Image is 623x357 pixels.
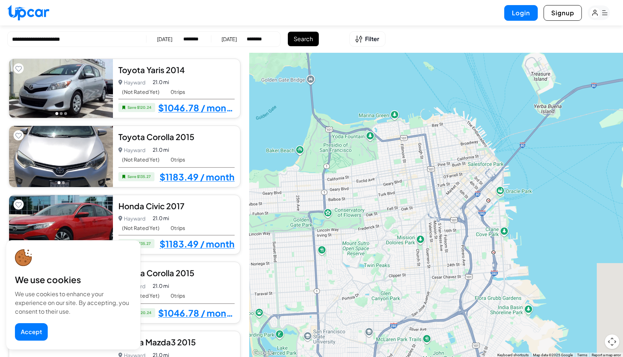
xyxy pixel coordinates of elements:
[122,89,160,95] span: (Not Rated Yet)
[160,239,235,249] a: $1183.49 / month
[118,77,145,87] p: Hayward
[153,282,169,290] span: 21.0 mi
[160,172,235,182] a: $1183.49 / month
[222,35,237,43] div: [DATE]
[157,35,172,43] div: [DATE]
[55,112,58,115] button: Go to photo 1
[62,181,65,184] button: Go to photo 2
[122,293,160,299] span: (Not Rated Yet)
[171,225,185,231] span: 0 trips
[504,5,538,21] button: Login
[118,201,235,211] div: Honda Civic 2017
[118,103,155,112] span: Save $ 120.24
[158,103,235,112] a: $1046.78 / month
[171,156,185,163] span: 0 trips
[118,239,154,248] span: Save $ 135.27
[365,35,379,43] span: Filter
[118,64,235,75] div: Toyota Yaris 2014
[13,199,24,210] button: Add to favorites
[153,146,169,154] span: 21.0 mi
[118,145,145,155] p: Hayward
[13,63,24,74] button: Add to favorites
[118,213,145,223] p: Hayward
[605,334,619,349] button: Map camera controls
[118,337,235,348] div: Mazda Mazda3 2015
[15,323,48,341] button: Accept
[122,156,160,163] span: (Not Rated Yet)
[9,126,113,187] img: Car Image
[153,78,169,86] span: 21.0 mi
[7,5,49,20] img: Upcar Logo
[118,267,235,278] div: Toyota Corolla 2015
[58,181,60,184] button: Go to photo 1
[15,249,32,266] img: cookie-icon.svg
[171,293,185,299] span: 0 trips
[577,353,587,357] a: Terms (opens in new tab)
[592,353,621,357] a: Report a map error
[15,274,132,285] div: We use cookies
[60,112,63,115] button: Go to photo 2
[533,353,573,357] span: Map data ©2025 Google
[288,32,319,46] button: Search
[9,59,113,118] img: Car Image
[15,290,132,316] div: We use cookies to enhance your experience on our site. By accepting, you consent to their use.
[544,5,582,21] button: Signup
[64,112,67,115] button: Go to photo 3
[171,89,185,95] span: 0 trips
[122,225,160,231] span: (Not Rated Yet)
[9,195,113,254] img: Car Image
[158,308,235,318] a: $1046.78 / month
[118,131,235,142] div: Toyota Corolla 2015
[13,130,24,140] button: Add to favorites
[118,172,154,181] span: Save $ 135.27
[349,31,385,47] button: Open filters
[153,214,169,222] span: 21.0 mi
